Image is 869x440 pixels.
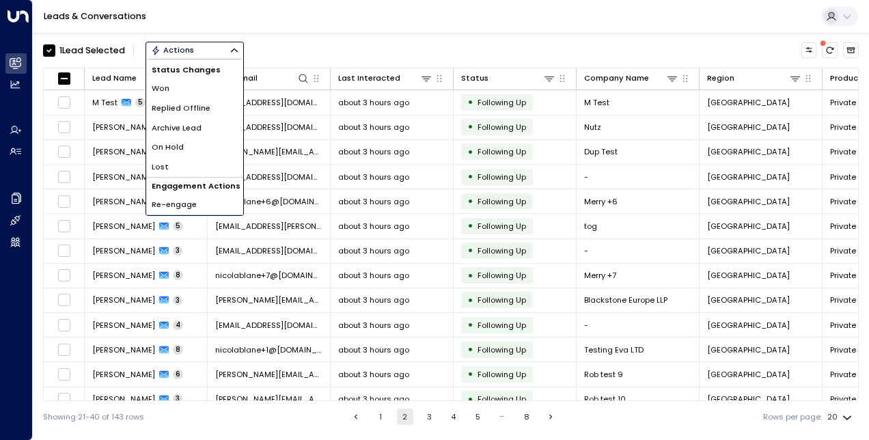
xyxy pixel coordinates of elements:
[469,409,486,425] button: Go to page 5
[338,72,400,85] div: Last Interacted
[338,97,409,108] span: about 3 hours ago
[44,10,146,22] a: Leads & Conversations
[478,245,526,256] span: Following Up
[173,271,183,280] span: 8
[707,369,790,380] span: London
[584,72,678,85] div: Company Name
[421,409,437,425] button: Go to page 3
[338,270,409,281] span: about 3 hours ago
[57,392,71,406] span: Toggle select row
[707,196,790,207] span: London
[707,394,790,404] span: London
[152,122,202,134] span: Archive Lead
[347,409,560,425] nav: pagination navigation
[822,42,838,58] span: There are new threads available. Refresh the grid to view the latest updates.
[215,294,322,305] span: laurent.machenaud@blackstone.com
[92,146,155,157] span: Danny Babington
[173,296,182,305] span: 3
[152,83,169,94] span: Won
[584,294,667,305] span: Blackstone Europe LLP
[467,192,473,210] div: •
[57,318,71,332] span: Toggle select row
[467,365,473,383] div: •
[478,97,526,108] span: Following Up
[478,344,526,355] span: Following Up
[467,390,473,409] div: •
[461,72,555,85] div: Status
[827,409,855,426] div: 20
[173,394,182,404] span: 3
[92,122,155,133] span: Jason Blank
[478,122,526,133] span: Following Up
[92,221,155,232] span: robert noguerro
[57,195,71,208] span: Toggle select row
[152,102,210,114] span: Replied Offline
[215,97,322,108] span: maisie.king4@gmail.com
[92,294,155,305] span: Laurent Machenaud
[478,394,526,404] span: Following Up
[152,161,169,173] span: Lost
[92,245,155,256] span: Jason Phillips
[135,98,146,107] span: 5
[215,369,322,380] span: robert.nogueral+9@gmail.com
[215,122,322,133] span: aoiblank@icloud.com
[152,141,184,153] span: On Hold
[215,72,309,85] div: Lead Email
[397,409,413,425] button: page 2
[843,42,859,58] button: Archived Leads
[57,72,71,85] span: Toggle select all
[146,61,243,79] h1: Status Changes
[338,146,409,157] span: about 3 hours ago
[215,146,322,157] span: Danny.b@mindspace.me
[707,320,790,331] span: London
[338,72,432,85] div: Last Interacted
[707,294,790,305] span: London
[338,122,409,133] span: about 3 hours ago
[57,219,71,233] span: Toggle select row
[215,270,322,281] span: nicolablane+7@hotmail.com
[92,320,155,331] span: Rayan Habbab
[801,42,817,58] button: Customize
[57,96,71,109] span: Toggle select row
[461,72,488,85] div: Status
[43,411,144,423] div: Showing 21-40 of 143 rows
[478,294,526,305] span: Following Up
[215,320,322,331] span: rayan.habbab@gmail.com
[494,409,510,425] div: …
[478,221,526,232] span: Following Up
[146,178,243,195] h1: Engagement Actions
[467,118,473,136] div: •
[57,343,71,357] span: Toggle select row
[467,340,473,359] div: •
[338,320,409,331] span: about 3 hours ago
[707,171,790,182] span: London
[152,199,197,210] span: Re-engage
[707,72,734,85] div: Region
[173,246,182,256] span: 3
[338,196,409,207] span: about 3 hours ago
[215,245,322,256] span: jasonphillips1991@icloud.com
[445,409,462,425] button: Go to page 4
[467,167,473,186] div: •
[173,345,183,355] span: 8
[92,97,118,108] span: M Test
[707,270,790,281] span: London
[92,72,187,85] div: Lead Name
[92,394,155,404] span: Robert Noguera
[173,221,183,231] span: 5
[707,245,790,256] span: London
[707,97,790,108] span: London
[338,394,409,404] span: about 3 hours ago
[478,171,526,182] span: Following Up
[467,93,473,111] div: •
[584,221,597,232] span: tog
[577,313,700,337] td: -
[57,368,71,381] span: Toggle select row
[338,344,409,355] span: about 3 hours ago
[584,369,623,380] span: Rob test 9
[146,42,244,58] div: Button group with a nested menu
[151,45,194,55] div: Actions
[92,196,155,207] span: Nicola Merry
[92,270,155,281] span: Nicola Merry
[542,409,559,425] button: Go to next page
